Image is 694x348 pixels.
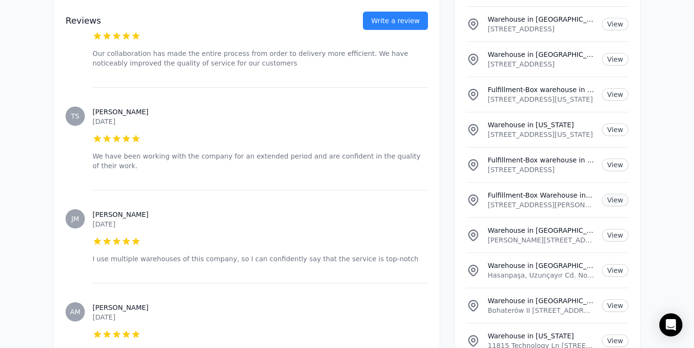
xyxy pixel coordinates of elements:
p: [STREET_ADDRESS] [488,165,594,174]
p: Fulfillment-Box Warehouse in [US_STATE] [488,190,594,200]
a: View [602,299,628,312]
p: Fulfillment-Box warehouse in [GEOGRAPHIC_DATA] [488,155,594,165]
a: View [602,264,628,277]
a: View [602,88,628,101]
span: AM [70,308,80,315]
p: [STREET_ADDRESS][US_STATE] [488,130,594,139]
a: View [602,194,628,206]
a: View [602,229,628,241]
p: Bohaterów II [STREET_ADDRESS], Województwo dolnośląskie, 59-900, PL [488,306,594,315]
span: TS [71,113,79,120]
a: View [602,159,628,171]
a: Write a review [363,12,428,30]
h3: [PERSON_NAME] [93,107,428,117]
p: [STREET_ADDRESS] [488,59,594,69]
p: [STREET_ADDRESS] [488,24,594,34]
p: Warehouse in [GEOGRAPHIC_DATA] [488,14,594,24]
p: [PERSON_NAME][STREET_ADDRESS] [488,235,594,245]
h3: [PERSON_NAME] [93,210,428,219]
p: Warehouse in [US_STATE] [488,120,594,130]
a: View [602,18,628,30]
time: [DATE] [93,313,115,321]
p: Warehouse in [GEOGRAPHIC_DATA] [488,226,594,235]
p: [STREET_ADDRESS][PERSON_NAME][US_STATE] [488,200,594,210]
p: Our collaboration has made the entire process from order to delivery more efficient. We have noti... [93,49,428,68]
a: View [602,123,628,136]
h3: [PERSON_NAME] [93,303,428,312]
time: [DATE] [93,118,115,125]
p: Hasanpaşa, Uzunçayır Cd. No:37, [GEOGRAPHIC_DATA], [GEOGRAPHIC_DATA], 34722, TR [488,270,594,280]
p: [STREET_ADDRESS][US_STATE] [488,94,594,104]
div: Open Intercom Messenger [659,313,682,336]
p: Warehouse in [US_STATE] [488,331,594,341]
a: View [602,335,628,347]
p: Warehouse in [GEOGRAPHIC_DATA] [488,50,594,59]
p: Warehouse in [GEOGRAPHIC_DATA] [488,261,594,270]
a: View [602,53,628,66]
p: Fulfillment-Box warehouse in [US_STATE] [488,85,594,94]
p: Warehouse in [GEOGRAPHIC_DATA] [488,296,594,306]
span: JM [71,215,79,222]
p: I use multiple warehouses of this company, so I can confidently say that the service is top-notch [93,254,428,264]
p: We have been working with the company for an extended period and are confident in the quality of ... [93,151,428,171]
time: [DATE] [93,220,115,228]
h2: Reviews [66,14,332,27]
